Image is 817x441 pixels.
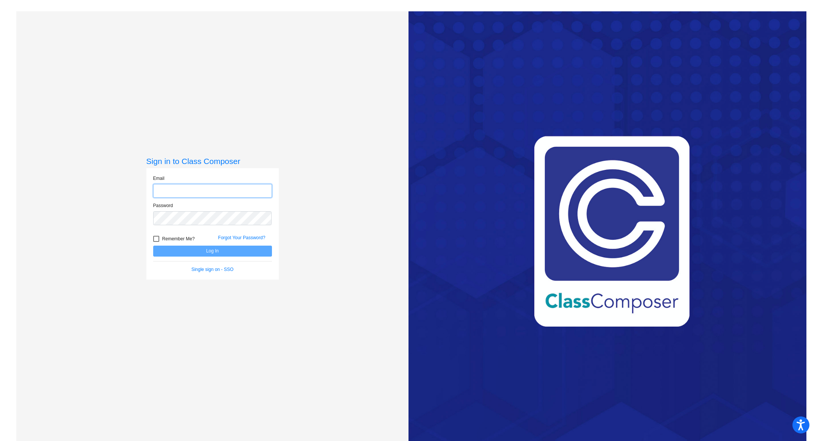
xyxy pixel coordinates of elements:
a: Single sign on - SSO [191,267,233,272]
button: Log In [153,246,272,257]
label: Email [153,175,165,182]
h3: Sign in to Class Composer [146,156,279,166]
label: Password [153,202,173,209]
span: Remember Me? [162,234,195,243]
a: Forgot Your Password? [218,235,266,240]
